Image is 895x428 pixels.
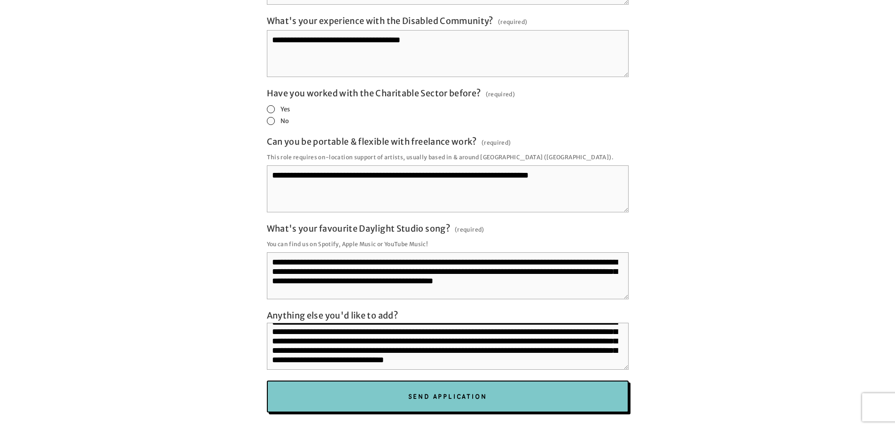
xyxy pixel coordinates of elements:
[408,392,487,400] span: Send Application
[486,88,515,101] span: (required)
[280,117,289,125] span: No
[267,16,493,26] span: What's your experience with the Disabled Community?
[267,151,629,163] p: This role requires on-location support of artists, usually based in & around [GEOGRAPHIC_DATA] ([...
[267,310,398,321] span: Anything else you'd like to add?
[455,223,484,236] span: (required)
[482,136,511,149] span: (required)
[267,238,629,250] p: You can find us on Spotify, Apple Music or YouTube Music!
[267,136,477,147] span: Can you be portable & flexible with freelance work?
[267,223,450,234] span: What's your favourite Daylight Studio song?
[280,105,290,113] span: Yes
[267,88,481,99] span: Have you worked with the Charitable Sector before?
[267,381,629,412] button: Send ApplicationSend Application
[498,16,528,28] span: (required)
